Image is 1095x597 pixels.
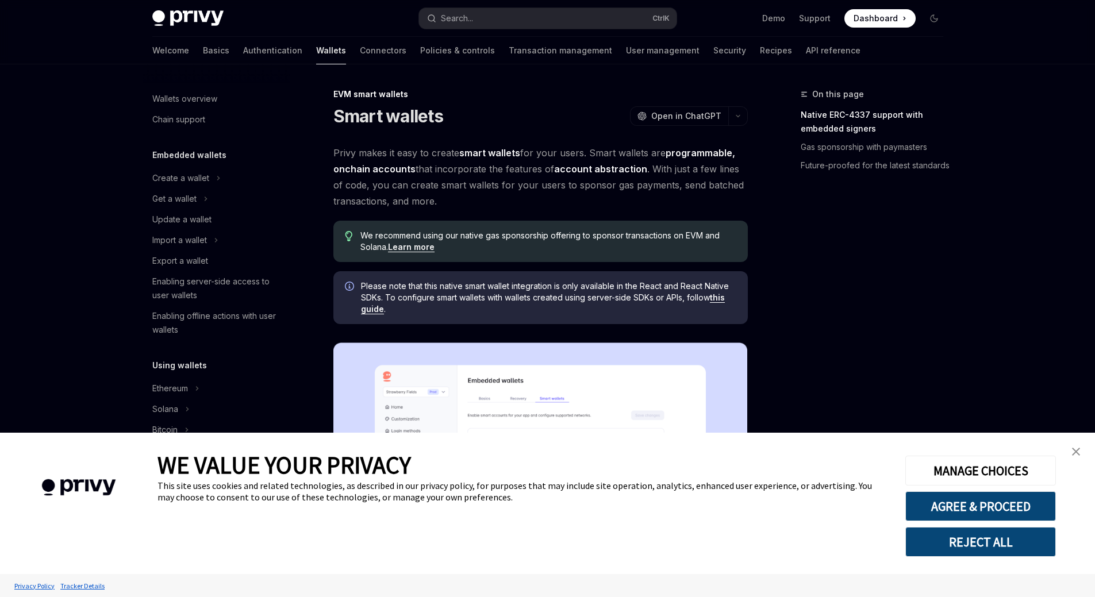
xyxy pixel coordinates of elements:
div: Bitcoin [152,423,178,437]
a: Welcome [152,37,189,64]
a: Security [713,37,746,64]
span: Privy makes it easy to create for your users. Smart wallets are that incorporate the features of ... [333,145,748,209]
a: Authentication [243,37,302,64]
span: On this page [812,87,864,101]
div: Wallets overview [152,92,217,106]
div: Create a wallet [152,171,209,185]
div: Export a wallet [152,254,208,268]
a: Gas sponsorship with paymasters [801,138,952,156]
h5: Embedded wallets [152,148,226,162]
a: Basics [203,37,229,64]
a: API reference [806,37,860,64]
a: Policies & controls [420,37,495,64]
a: close banner [1065,440,1088,463]
button: Toggle dark mode [925,9,943,28]
span: We recommend using our native gas sponsorship offering to sponsor transactions on EVM and Solana. [360,230,736,253]
button: Get a wallet [143,188,290,209]
h1: Smart wallets [333,106,443,126]
svg: Tip [345,231,353,241]
span: Ctrl K [652,14,670,23]
button: Open in ChatGPT [630,106,728,126]
span: WE VALUE YOUR PRIVACY [157,450,411,480]
a: account abstraction [554,163,647,175]
div: Enabling offline actions with user wallets [152,309,283,337]
a: Wallets [316,37,346,64]
button: Bitcoin [143,419,290,440]
a: Wallets overview [143,88,290,109]
a: Demo [762,13,785,24]
span: Open in ChatGPT [651,110,721,122]
a: User management [626,37,700,64]
a: Future-proofed for the latest standards [801,156,952,175]
a: Native ERC-4337 support with embedded signers [801,106,952,138]
h5: Using wallets [152,359,207,372]
div: Ethereum [152,382,188,395]
button: Ethereum [143,378,290,399]
div: Search... [441,11,473,25]
button: AGREE & PROCEED [905,491,1056,521]
button: Import a wallet [143,230,290,251]
img: company logo [17,463,140,513]
a: Update a wallet [143,209,290,230]
a: Tracker Details [57,576,107,596]
a: Chain support [143,109,290,130]
div: Solana [152,402,178,416]
button: REJECT ALL [905,527,1056,557]
a: Enabling server-side access to user wallets [143,271,290,306]
button: Create a wallet [143,168,290,188]
img: close banner [1072,448,1080,456]
a: Privacy Policy [11,576,57,596]
span: Please note that this native smart wallet integration is only available in the React and React Na... [361,280,736,315]
a: Support [799,13,831,24]
a: Transaction management [509,37,612,64]
div: EVM smart wallets [333,88,748,100]
svg: Info [345,282,356,293]
div: Update a wallet [152,213,212,226]
a: Learn more [388,242,435,252]
div: Chain support [152,113,205,126]
button: Solana [143,399,290,419]
img: dark logo [152,10,224,26]
a: Enabling offline actions with user wallets [143,306,290,340]
a: Dashboard [844,9,916,28]
a: Recipes [760,37,792,64]
strong: smart wallets [459,147,520,159]
div: Enabling server-side access to user wallets [152,275,283,302]
span: Dashboard [854,13,898,24]
div: This site uses cookies and related technologies, as described in our privacy policy, for purposes... [157,480,888,503]
div: Import a wallet [152,233,207,247]
button: MANAGE CHOICES [905,456,1056,486]
div: Get a wallet [152,192,197,206]
a: Connectors [360,37,406,64]
button: Search...CtrlK [419,8,677,29]
a: Export a wallet [143,251,290,271]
